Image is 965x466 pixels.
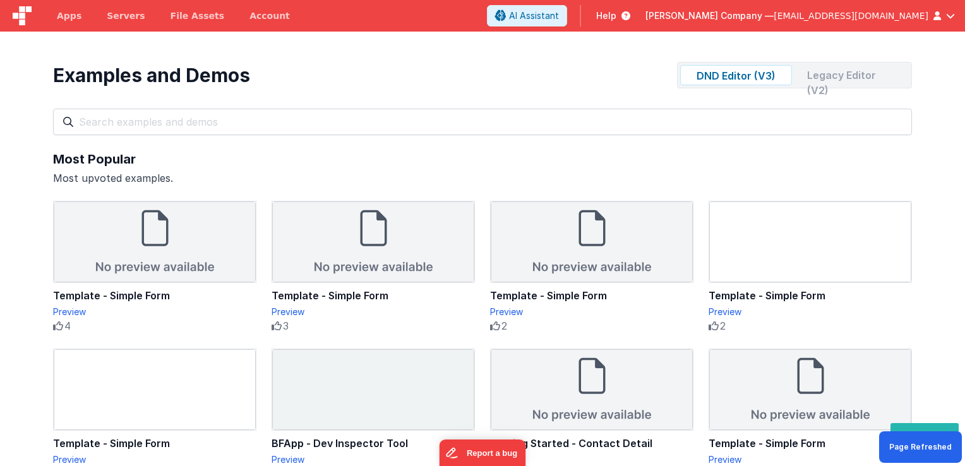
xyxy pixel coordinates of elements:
div: Preview [709,306,912,318]
span: Servers [107,9,145,22]
div: Template - Simple Form [709,436,912,451]
div: BFApp - Dev Inspector Tool [272,436,475,451]
div: DND Editor (V3) [680,65,792,85]
div: Preview [490,453,693,466]
div: Getting Started - Contact Detail [490,436,693,451]
span: Apps [57,9,81,22]
div: Most upvoted examples. [53,170,912,186]
span: 2 [720,318,726,333]
div: Template - Simple Form [53,436,256,451]
span: 3 [283,318,289,333]
span: 4 [64,318,71,333]
div: Template - Simple Form [272,288,475,303]
div: Preview [53,306,256,318]
div: Preview [272,453,475,466]
div: Legacy Editor (V2) [797,65,909,85]
iframe: Marker.io feedback button [440,439,526,466]
span: [EMAIL_ADDRESS][DOMAIN_NAME] [774,9,928,22]
div: Template - Simple Form [490,288,693,303]
span: 2 [501,318,507,333]
div: Most Popular [53,150,912,168]
div: Preview [272,306,475,318]
button: Dev Tools [890,423,959,448]
div: Template - Simple Form [709,288,912,303]
span: Help [596,9,616,22]
button: AI Assistant [487,5,567,27]
div: Examples and Demos [53,64,250,87]
span: [PERSON_NAME] Company — [645,9,774,22]
div: Template - Simple Form [53,288,256,303]
span: File Assets [171,9,225,22]
button: [PERSON_NAME] Company — [EMAIL_ADDRESS][DOMAIN_NAME] [645,9,955,22]
span: AI Assistant [509,9,559,22]
div: Preview [709,453,912,466]
div: Preview [53,453,256,466]
div: Preview [490,306,693,318]
input: Search examples and demos [53,109,912,135]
